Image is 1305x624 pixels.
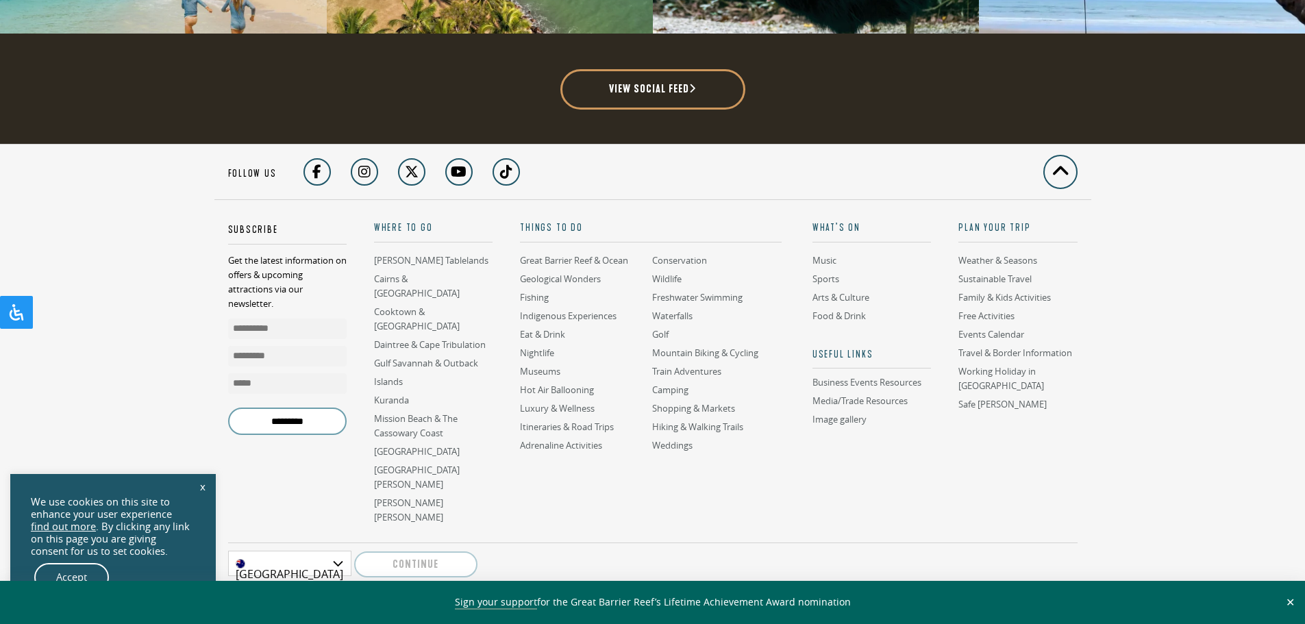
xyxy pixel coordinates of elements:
a: Waterfalls [652,310,693,323]
a: Hot Air Ballooning [520,384,594,397]
a: Mountain Biking & Cycling [652,347,758,360]
a: Safe [PERSON_NAME] [958,398,1047,411]
a: View social feed [560,69,745,110]
a: Cooktown & [GEOGRAPHIC_DATA] [374,305,460,333]
a: Free Activities [958,310,1015,323]
a: Hiking & Walking Trails [652,421,743,434]
svg: Open Accessibility Panel [8,304,25,321]
div: We use cookies on this site to enhance your user experience . By clicking any link on this page y... [31,496,195,558]
p: Get the latest information on offers & upcoming attractions via our newsletter. [228,253,347,311]
a: Travel & Border Information [958,347,1072,360]
a: Food & Drink [812,310,866,323]
a: find out more [31,521,96,533]
a: Adrenaline Activities [520,439,602,452]
a: Freshwater Swimming [652,291,743,304]
a: Where To Go [374,221,493,242]
a: Media/Trade Resources [812,395,908,408]
a: Eat & Drink [520,328,565,341]
a: Wildlife [652,273,682,286]
a: Camping [652,384,688,397]
h5: Follow us [228,167,277,186]
a: Great Barrier Reef & Ocean [520,254,628,267]
a: Music [812,254,836,267]
a: Sustainable Travel [958,273,1032,286]
a: Train Adventures [652,365,721,378]
a: [PERSON_NAME] Tablelands [374,254,488,267]
a: Nightlife [520,347,554,360]
a: [GEOGRAPHIC_DATA] [374,445,460,458]
a: Things To Do [520,221,782,242]
div: [GEOGRAPHIC_DATA] [228,551,351,576]
a: Cairns & [GEOGRAPHIC_DATA] [374,273,460,300]
a: Events Calendar [958,328,1024,341]
a: Gulf Savannah & Outback [374,357,478,370]
a: Golf [652,328,669,341]
a: x [193,471,212,501]
a: Luxury & Wellness [520,402,595,415]
a: Image gallery [812,413,867,426]
a: Museums [520,365,560,378]
a: What’s On [812,221,931,242]
a: Weather & Seasons [958,254,1037,267]
a: [PERSON_NAME] [PERSON_NAME] [374,497,443,524]
a: Kuranda [374,394,409,407]
a: Accept [34,563,109,592]
a: Sports [812,273,839,286]
a: Shopping & Markets [652,402,735,415]
span: for the Great Barrier Reef’s Lifetime Achievement Award nomination [455,595,851,610]
a: Weddings [652,439,693,452]
a: Family & Kids Activities [958,291,1051,304]
h5: Useful links [812,348,931,369]
a: Mission Beach & The Cassowary Coast [374,412,458,440]
a: Conservation [652,254,707,267]
a: Sign your support [455,595,537,610]
a: Plan Your Trip [958,221,1077,242]
a: Arts & Culture [812,291,869,304]
h5: Subscribe [228,223,347,245]
a: Fishing [520,291,549,304]
a: Daintree & Cape Tribulation [374,338,486,351]
a: Indigenous Experiences [520,310,617,323]
a: Itineraries & Road Trips [520,421,614,434]
a: Islands [374,375,403,388]
button: Close [1282,596,1298,608]
a: Working Holiday in [GEOGRAPHIC_DATA] [958,365,1044,392]
a: Business Events Resources [812,377,931,389]
a: Geological Wonders [520,273,601,286]
a: [GEOGRAPHIC_DATA][PERSON_NAME] [374,464,460,491]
